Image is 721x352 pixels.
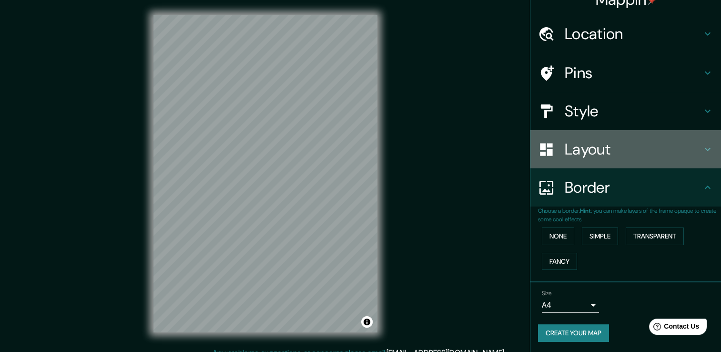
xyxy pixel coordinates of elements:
h4: Pins [565,63,702,83]
div: Style [530,92,721,130]
div: Pins [530,54,721,92]
label: Size [542,290,552,298]
canvas: Map [153,15,377,332]
b: Hint [580,207,591,215]
div: Layout [530,130,721,168]
button: Toggle attribution [361,316,373,328]
div: Location [530,15,721,53]
button: Fancy [542,253,577,270]
button: None [542,228,574,245]
h4: Location [565,24,702,43]
iframe: Help widget launcher [636,315,711,342]
div: A4 [542,298,599,313]
button: Transparent [626,228,684,245]
button: Create your map [538,324,609,342]
div: Border [530,168,721,207]
p: Choose a border. : you can make layers of the frame opaque to create some cool effects. [538,207,721,224]
h4: Layout [565,140,702,159]
button: Simple [582,228,618,245]
h4: Border [565,178,702,197]
h4: Style [565,102,702,121]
